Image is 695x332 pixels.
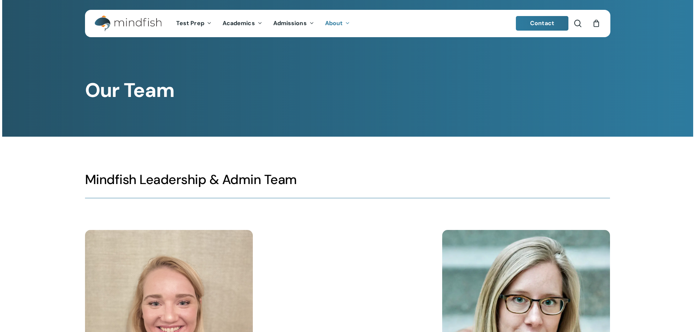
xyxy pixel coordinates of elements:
[85,79,610,102] h1: Our Team
[325,19,343,27] span: About
[320,20,356,27] a: About
[592,19,601,27] a: Cart
[273,19,307,27] span: Admissions
[85,171,610,188] h3: Mindfish Leadership & Admin Team
[530,19,554,27] span: Contact
[223,19,255,27] span: Academics
[171,10,355,37] nav: Main Menu
[176,19,204,27] span: Test Prep
[516,16,568,31] a: Contact
[268,20,320,27] a: Admissions
[217,20,268,27] a: Academics
[85,10,610,37] header: Main Menu
[171,20,217,27] a: Test Prep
